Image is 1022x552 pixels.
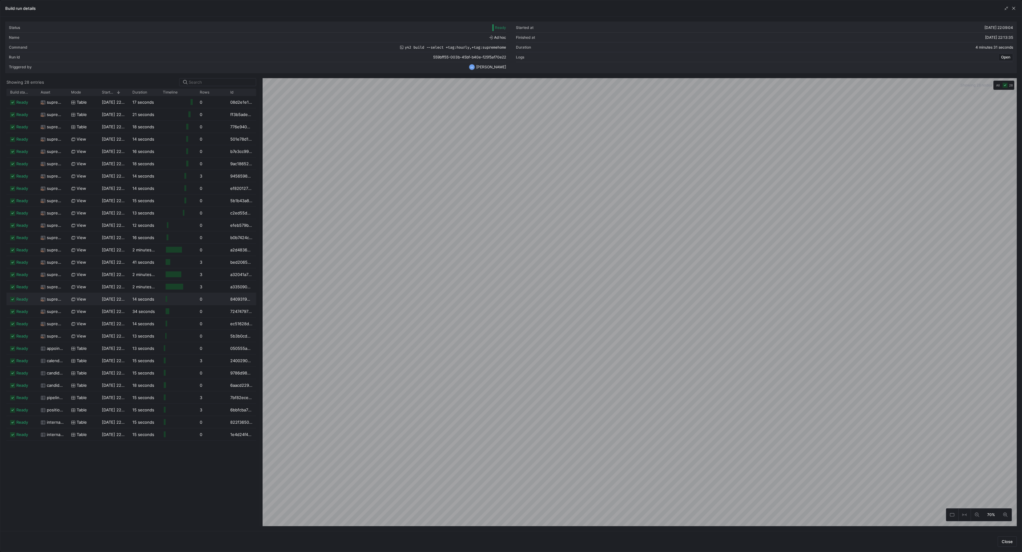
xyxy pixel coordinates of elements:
div: Press SPACE to select this row. [6,367,256,379]
div: 3 [196,281,227,293]
span: ready [16,330,28,342]
div: Press SPACE to select this row. [6,145,256,158]
div: 0 [196,416,227,428]
span: [DATE] 22:13:17 [102,100,132,105]
y42-duration: 2 minutes 29 seconds [132,247,175,252]
div: 0 [196,194,227,206]
span: Timeline [163,90,178,94]
span: [PERSON_NAME] [476,65,506,69]
div: 9786d987-e955-469f-b1c2-2d5249cf3fa3 [227,367,256,379]
span: view [77,232,86,244]
span: view [77,146,86,158]
span: Showing 28 nodes [960,83,993,87]
div: 3 [196,354,227,366]
y42-duration: 15 seconds [132,432,154,437]
div: 3 [196,170,227,182]
div: 0 [196,219,227,231]
span: [DATE] 22:12:21 [102,186,132,191]
span: [DATE] 22:12:36 [102,149,133,154]
y42-duration: 18 seconds [132,383,154,388]
div: Triggered by [9,65,32,69]
span: ready [16,232,28,244]
span: Close [1002,539,1013,544]
div: 822f3650-1bb2-49a1-9299-5c21e7c16afe [227,416,256,428]
div: Command [9,45,27,50]
div: 72474797-fb14-4962-86e0-8e0853e7ffb0 [227,305,256,317]
span: [DATE] 22:09:26 [102,309,134,314]
span: 28 [1009,83,1013,87]
span: [DATE] 22:12:07 [102,210,133,215]
span: [DATE] 22:09:37 [102,235,133,240]
y42-duration: 13 seconds [132,210,154,215]
div: ef820127-d28f-4e1a-8c9b-e56923dd162e [227,182,256,194]
span: calendars [47,355,64,367]
y42-duration: 15 seconds [132,358,154,363]
div: 3 [196,391,227,403]
span: view [77,306,86,318]
div: Name [9,35,19,40]
div: 3 [196,268,227,280]
div: 6bbfcba7-9538-454e-ab83-0235b6e9d664 [227,404,256,416]
span: [DATE] 22:09:10 [102,370,133,375]
span: table [77,121,87,133]
span: 559bff55-003b-45bf-b40e-f25f5af70e22 [433,55,506,59]
span: [DATE] 22:09:10 [102,407,133,412]
div: a32041a7-fbdf-4522-af7c-b2cf84696f25 [227,268,256,280]
div: Run Id [9,55,20,59]
span: table [77,96,87,108]
div: Press SPACE to select this row. [6,194,256,207]
span: supremehome__norm__candidate_events_long [47,158,64,170]
div: a2d48363-d88b-4cd4-af00-516b9574b5c4 [227,244,256,256]
span: Table [77,342,87,354]
span: Table [77,416,87,428]
div: 24002903-051b-473a-8dcb-876472d7ff4d [227,354,256,366]
span: Table [77,404,87,416]
span: ready [16,121,28,133]
div: Press SPACE to select this row. [6,207,256,219]
y42-duration: 34 seconds [132,309,155,314]
div: Press SPACE to select this row. [6,268,256,281]
span: ready [16,269,28,281]
div: Press SPACE to select this row. [6,305,256,318]
div: Press SPACE to select this row. [6,256,256,268]
y42-duration: 18 seconds [132,124,154,129]
span: ready [16,109,28,121]
span: ready [16,404,28,416]
span: candidates [47,379,64,391]
span: Id [230,90,233,94]
y42-duration: 14 seconds [132,297,154,302]
div: Press SPACE to select this row. [6,96,256,108]
div: 94565985-4b1a-40eb-9df9-88e09614f732 [227,170,256,182]
button: 70% [983,509,999,521]
span: view [77,256,86,268]
div: Press SPACE to select this row. [6,391,256,404]
div: 0 [196,108,227,120]
div: Press SPACE to select this row. [6,158,256,170]
y42-duration: 15 seconds [132,407,154,412]
y42-duration: 13 seconds [132,334,154,338]
div: 050555a3-2533-41db-b0f7-8b3142825686 [227,342,256,354]
span: [DATE] 22:12:37 [102,124,133,129]
span: ready [16,379,28,391]
div: Press SPACE to select this row. [6,428,256,441]
div: Press SPACE to select this row. [6,416,256,428]
div: 776e9408-bc20-449e-8422-4ad802b3629d [227,121,256,133]
div: 0 [196,182,227,194]
span: Build status [10,90,29,94]
span: Table [77,367,87,379]
div: Press SPACE to select this row. [6,404,256,416]
y42-duration: 16 seconds [132,235,154,240]
span: Table [77,392,87,404]
span: supremehome__stg_breezy__pipelines [47,269,64,281]
span: ready [16,355,28,367]
div: 7bf82ece-ae88-45a0-b811-18eb35b9995f [227,391,256,403]
span: supremehome__stg_acuity__appointments [47,330,64,342]
span: ready [16,146,28,158]
div: Press SPACE to select this row. [6,108,256,121]
span: view [77,269,86,281]
div: 6aacd229-44ef-414e-80be-9a8fe0a00e27 [227,379,256,391]
span: positions [47,404,64,416]
button: Close [998,536,1017,547]
div: 0 [196,330,227,342]
span: supremehome__cr_recruiting__candidate_events_wide_long [47,96,64,108]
